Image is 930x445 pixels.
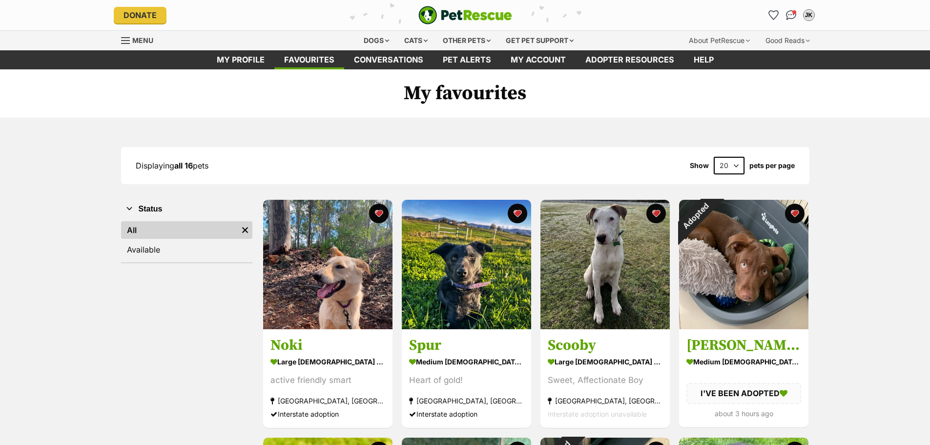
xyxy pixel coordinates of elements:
span: Displaying pets [136,161,208,170]
img: Noki [263,200,393,329]
a: Help [684,50,723,69]
h3: Noki [270,337,385,355]
a: Available [121,241,252,258]
button: favourite [369,204,389,223]
img: logo-e224e6f780fb5917bec1dbf3a21bbac754714ae5b6737aabdf751b685950b380.svg [418,6,512,24]
a: My account [501,50,576,69]
div: medium [DEMOGRAPHIC_DATA] Dog [409,355,524,369]
span: Menu [132,36,153,44]
div: [GEOGRAPHIC_DATA], [GEOGRAPHIC_DATA] [270,395,385,408]
a: PetRescue [418,6,512,24]
button: favourite [508,204,527,223]
div: Cats [397,31,434,50]
div: Good Reads [759,31,817,50]
button: My account [801,7,817,23]
h3: [PERSON_NAME] ☕️ [686,337,801,355]
a: conversations [344,50,433,69]
a: Scooby large [DEMOGRAPHIC_DATA] Dog Sweet, Affectionate Boy [GEOGRAPHIC_DATA], [GEOGRAPHIC_DATA] ... [540,329,670,428]
span: Interstate adoption unavailable [548,410,647,419]
div: large [DEMOGRAPHIC_DATA] Dog [548,355,662,369]
div: Interstate adoption [270,408,385,421]
img: Scooby [540,200,670,329]
div: I'VE BEEN ADOPTED [686,383,801,404]
img: Chai Latte ☕️ [679,200,808,329]
div: JK [804,10,814,20]
a: Donate [114,7,166,23]
button: Status [121,203,252,215]
a: Favourites [274,50,344,69]
a: [PERSON_NAME] ☕️ medium [DEMOGRAPHIC_DATA] Dog I'VE BEEN ADOPTED about 3 hours ago favourite [679,329,808,427]
div: Heart of gold! [409,374,524,387]
div: About PetRescue [682,31,757,50]
a: Menu [121,31,160,48]
a: Adopted [679,321,808,331]
a: My profile [207,50,274,69]
a: Conversations [784,7,799,23]
button: favourite [646,204,666,223]
a: Spur medium [DEMOGRAPHIC_DATA] Dog Heart of gold! [GEOGRAPHIC_DATA], [GEOGRAPHIC_DATA] Interstate... [402,329,531,428]
a: Favourites [766,7,782,23]
div: about 3 hours ago [686,407,801,420]
a: All [121,221,238,239]
div: Other pets [436,31,497,50]
strong: all 16 [174,161,193,170]
div: medium [DEMOGRAPHIC_DATA] Dog [686,355,801,369]
a: Pet alerts [433,50,501,69]
img: Spur [402,200,531,329]
h3: Scooby [548,337,662,355]
div: Interstate adoption [409,408,524,421]
img: chat-41dd97257d64d25036548639549fe6c8038ab92f7586957e7f3b1b290dea8141.svg [786,10,796,20]
div: [GEOGRAPHIC_DATA], [GEOGRAPHIC_DATA] [409,395,524,408]
div: Get pet support [499,31,580,50]
span: Show [690,162,709,170]
button: favourite [785,204,805,223]
h3: Spur [409,337,524,355]
a: Adopter resources [576,50,684,69]
ul: Account quick links [766,7,817,23]
div: Sweet, Affectionate Boy [548,374,662,387]
a: Noki large [DEMOGRAPHIC_DATA] Dog active friendly smart [GEOGRAPHIC_DATA], [GEOGRAPHIC_DATA] Inte... [263,329,393,428]
label: pets per page [749,162,795,170]
div: Dogs [357,31,396,50]
div: [GEOGRAPHIC_DATA], [GEOGRAPHIC_DATA] [548,395,662,408]
div: Status [121,219,252,262]
div: active friendly smart [270,374,385,387]
div: large [DEMOGRAPHIC_DATA] Dog [270,355,385,369]
a: Remove filter [238,221,252,239]
div: Adopted [666,187,724,245]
